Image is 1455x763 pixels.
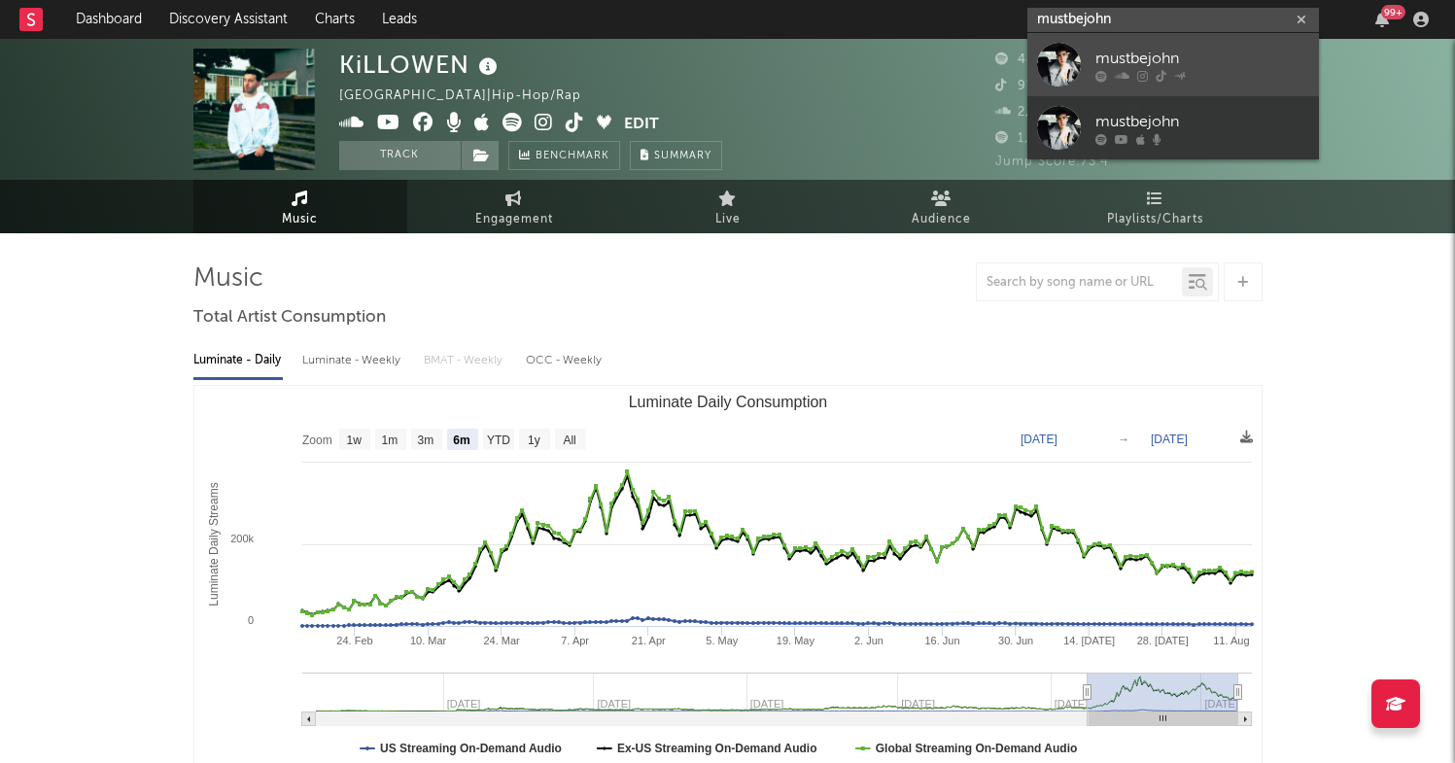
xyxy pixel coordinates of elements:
text: 30. Jun [998,635,1033,646]
div: KiLLOWEN [339,49,502,81]
a: Benchmark [508,141,620,170]
input: Search for artists [1027,8,1319,32]
text: Ex-US Streaming On-Demand Audio [616,742,816,755]
button: Edit [624,113,659,137]
text: 6m [453,434,469,447]
a: Audience [835,180,1049,233]
div: Luminate - Weekly [302,344,404,377]
text: 19. May [776,635,814,646]
text: All [563,434,575,447]
text: 24. Mar [483,635,520,646]
span: Total Artist Consumption [193,306,386,329]
span: Audience [912,208,971,231]
button: Summary [630,141,722,170]
span: Summary [654,151,711,161]
span: Benchmark [536,145,609,168]
text: 0 [247,614,253,626]
a: Live [621,180,835,233]
span: Jump Score: 73.4 [995,156,1109,168]
span: Music [282,208,318,231]
div: mustbejohn [1095,110,1309,133]
div: mustbejohn [1095,47,1309,70]
span: 97,600 [995,80,1064,92]
span: Live [715,208,741,231]
text: 16. Jun [924,635,959,646]
text: 11. Aug [1213,635,1249,646]
text: 200k [230,533,254,544]
text: [DATE] [1151,433,1188,446]
a: mustbejohn [1027,33,1319,96]
div: OCC - Weekly [526,344,604,377]
a: Engagement [407,180,621,233]
text: 5. May [706,635,739,646]
input: Search by song name or URL [977,275,1182,291]
text: 7. Apr [561,635,589,646]
text: 3m [417,434,433,447]
span: Engagement [475,208,553,231]
div: Luminate - Daily [193,344,283,377]
button: Track [339,141,461,170]
a: Music [193,180,407,233]
text: 14. [DATE] [1063,635,1115,646]
text: → [1118,433,1129,446]
text: 2. Jun [853,635,883,646]
a: Playlists/Charts [1049,180,1263,233]
text: 1y [528,434,540,447]
span: 1,353,766 Monthly Listeners [995,132,1199,145]
text: Global Streaming On-Demand Audio [875,742,1077,755]
span: 2,787 [995,106,1054,119]
div: 99 + [1381,5,1405,19]
text: 24. Feb [336,635,372,646]
text: Zoom [302,434,332,447]
text: Luminate Daily Streams [206,482,220,606]
text: 10. Mar [409,635,446,646]
text: Luminate Daily Consumption [628,394,827,410]
span: 44,415 [995,53,1062,66]
text: 28. [DATE] [1136,635,1188,646]
span: Playlists/Charts [1107,208,1203,231]
text: 1w [346,434,362,447]
text: 1m [381,434,398,447]
button: 99+ [1375,12,1389,27]
text: 21. Apr [631,635,665,646]
text: YTD [486,434,509,447]
text: US Streaming On-Demand Audio [380,742,562,755]
a: mustbejohn [1027,96,1319,159]
div: [GEOGRAPHIC_DATA] | Hip-Hop/Rap [339,85,604,108]
text: [DATE] [1021,433,1057,446]
text: [DATE] [1204,698,1238,710]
